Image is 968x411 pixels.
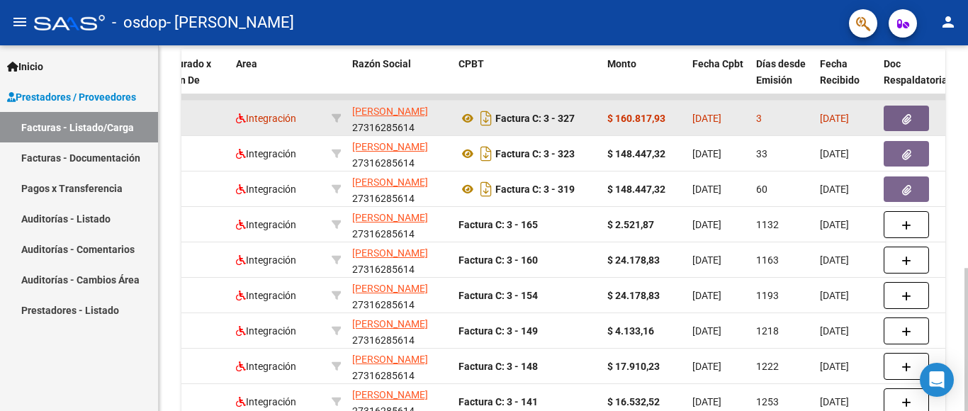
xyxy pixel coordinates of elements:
span: [DATE] [820,113,849,124]
datatable-header-cell: CPBT [453,49,602,111]
span: [DATE] [692,113,721,124]
strong: $ 148.447,32 [607,184,665,195]
span: Facturado x Orden De [158,58,211,86]
strong: $ 4.133,16 [607,325,654,337]
span: - osdop [112,7,167,38]
span: Razón Social [352,58,411,69]
span: Prestadores / Proveedores [7,89,136,105]
span: 1132 [756,219,779,230]
datatable-header-cell: Facturado x Orden De [152,49,230,111]
span: [PERSON_NAME] [352,389,428,400]
span: [DATE] [692,396,721,407]
span: Integración [236,184,296,195]
span: [DATE] [820,184,849,195]
span: [DATE] [692,219,721,230]
span: [DATE] [820,290,849,301]
span: Fecha Cpbt [692,58,743,69]
span: Fecha Recibido [820,58,860,86]
span: 33 [756,148,767,159]
span: [DATE] [692,290,721,301]
span: Area [236,58,257,69]
span: [DATE] [820,148,849,159]
div: Open Intercom Messenger [920,363,954,397]
i: Descargar documento [477,107,495,130]
span: [PERSON_NAME] [352,318,428,330]
mat-icon: menu [11,13,28,30]
div: 27316285614 [352,103,447,133]
strong: Factura C: 3 - 149 [458,325,538,337]
strong: $ 24.178,83 [607,254,660,266]
span: 3 [756,113,762,124]
i: Descargar documento [477,142,495,165]
span: Integración [236,113,296,124]
strong: Factura C: 3 - 319 [495,184,575,195]
span: Integración [236,361,296,372]
span: Doc Respaldatoria [884,58,947,86]
span: [PERSON_NAME] [352,354,428,365]
div: 27316285614 [352,210,447,240]
span: [DATE] [692,254,721,266]
strong: $ 17.910,23 [607,361,660,372]
div: 27316285614 [352,281,447,310]
span: [DATE] [692,325,721,337]
datatable-header-cell: Días desde Emisión [750,49,814,111]
strong: $ 24.178,83 [607,290,660,301]
datatable-header-cell: Monto [602,49,687,111]
span: [PERSON_NAME] [352,247,428,259]
span: [PERSON_NAME] [352,283,428,294]
div: 27316285614 [352,174,447,204]
strong: Factura C: 3 - 165 [458,219,538,230]
span: Integración [236,290,296,301]
strong: $ 160.817,93 [607,113,665,124]
span: 1218 [756,325,779,337]
strong: Factura C: 3 - 160 [458,254,538,266]
span: Integración [236,396,296,407]
div: 27316285614 [352,316,447,346]
span: Integración [236,148,296,159]
span: [DATE] [820,254,849,266]
span: 1193 [756,290,779,301]
strong: Factura C: 3 - 154 [458,290,538,301]
strong: $ 2.521,87 [607,219,654,230]
span: Monto [607,58,636,69]
span: [DATE] [820,219,849,230]
strong: $ 148.447,32 [607,148,665,159]
span: [PERSON_NAME] [352,106,428,117]
span: Días desde Emisión [756,58,806,86]
span: [PERSON_NAME] [352,141,428,152]
div: 27316285614 [352,139,447,169]
datatable-header-cell: Fecha Recibido [814,49,878,111]
span: - [PERSON_NAME] [167,7,294,38]
strong: Factura C: 3 - 323 [495,148,575,159]
span: Integración [236,219,296,230]
span: Integración [236,254,296,266]
span: 1253 [756,396,779,407]
span: Inicio [7,59,43,74]
span: 1222 [756,361,779,372]
strong: Factura C: 3 - 148 [458,361,538,372]
datatable-header-cell: Doc Respaldatoria [878,49,963,111]
div: 27316285614 [352,245,447,275]
span: [DATE] [820,361,849,372]
strong: Factura C: 3 - 141 [458,396,538,407]
span: [DATE] [692,148,721,159]
span: [PERSON_NAME] [352,176,428,188]
span: CPBT [458,58,484,69]
mat-icon: person [940,13,957,30]
strong: $ 16.532,52 [607,396,660,407]
span: [DATE] [692,361,721,372]
span: 1163 [756,254,779,266]
span: [DATE] [820,325,849,337]
span: Integración [236,325,296,337]
datatable-header-cell: Razón Social [347,49,453,111]
datatable-header-cell: Fecha Cpbt [687,49,750,111]
strong: Factura C: 3 - 327 [495,113,575,124]
datatable-header-cell: Area [230,49,326,111]
span: [DATE] [820,396,849,407]
span: [PERSON_NAME] [352,212,428,223]
div: 27316285614 [352,351,447,381]
span: 60 [756,184,767,195]
span: [DATE] [692,184,721,195]
i: Descargar documento [477,178,495,201]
